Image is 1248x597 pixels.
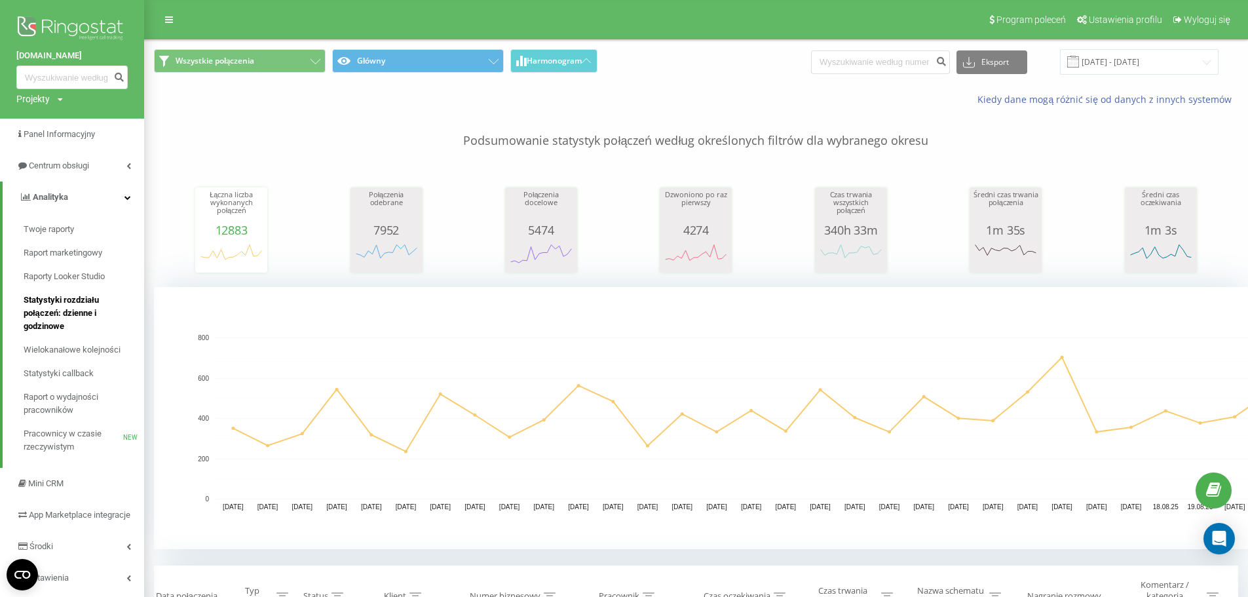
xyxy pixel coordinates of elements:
[29,161,89,170] span: Centrum obsługi
[996,14,1066,25] span: Program poleceń
[29,541,53,551] span: Środki
[508,237,574,276] svg: A chart.
[198,375,209,382] text: 600
[199,223,264,237] div: 12883
[199,191,264,223] div: Łączna liczba wykonanych połączeń
[24,422,144,459] a: Pracownicy w czasie rzeczywistymNEW
[24,270,105,283] span: Raporty Looker Studio
[16,66,128,89] input: Wyszukiwanie według numeru
[16,13,128,46] img: Ringostat logo
[810,503,831,510] text: [DATE]
[818,191,884,223] div: Czas trwania wszystkich połączeń
[1153,503,1179,510] text: 18.08.25
[913,503,934,510] text: [DATE]
[24,129,95,139] span: Panel Informacyjny
[24,367,94,380] span: Statystyki callback
[257,503,278,510] text: [DATE]
[776,503,797,510] text: [DATE]
[198,415,209,422] text: 400
[1128,223,1194,237] div: 1m 3s
[706,503,727,510] text: [DATE]
[24,265,144,288] a: Raporty Looker Studio
[508,223,574,237] div: 5474
[663,191,728,223] div: Dzwoniono po raz pierwszy
[1224,503,1245,510] text: [DATE]
[33,192,68,202] span: Analityka
[198,334,209,341] text: 800
[16,49,128,62] a: [DOMAIN_NAME]
[28,573,69,583] span: Ustawienia
[464,503,485,510] text: [DATE]
[24,338,144,362] a: Wielokanałowe kolejności
[510,49,597,73] button: Harmonogram
[3,182,144,213] a: Analityka
[527,56,582,66] span: Harmonogram
[879,503,900,510] text: [DATE]
[24,385,144,422] a: Raport o wydajności pracowników
[973,191,1038,223] div: Średni czas trwania połączenia
[663,223,728,237] div: 4274
[1051,503,1072,510] text: [DATE]
[508,191,574,223] div: Połączenia docelowe
[361,503,382,510] text: [DATE]
[16,92,50,106] div: Projekty
[154,49,326,73] button: Wszystkie połączenia
[973,223,1038,237] div: 1m 35s
[396,503,417,510] text: [DATE]
[948,503,969,510] text: [DATE]
[973,237,1038,276] svg: A chart.
[430,503,451,510] text: [DATE]
[176,56,254,66] span: Wszystkie połączenia
[1203,523,1235,554] div: Open Intercom Messenger
[24,294,138,333] span: Statystyki rozdziału połączeń: dzienne i godzinowe
[818,223,884,237] div: 340h 33m
[568,503,589,510] text: [DATE]
[24,288,144,338] a: Statystyki rozdziału połączeń: dzienne i godzinowe
[29,510,130,520] span: App Marketplace integracje
[637,503,658,510] text: [DATE]
[1188,503,1213,510] text: 19.08.25
[154,106,1238,149] p: Podsumowanie statystyk połączeń według określonych filtrów dla wybranego okresu
[1089,14,1162,25] span: Ustawienia profilu
[24,391,138,417] span: Raport o wydajności pracowników
[1128,237,1194,276] svg: A chart.
[499,503,520,510] text: [DATE]
[198,455,209,463] text: 200
[326,503,347,510] text: [DATE]
[1121,503,1142,510] text: [DATE]
[24,343,121,356] span: Wielokanałowe kolejności
[977,93,1238,106] a: Kiedy dane mogą różnić się od danych z innych systemów
[354,191,419,223] div: Połączenia odebrane
[24,218,144,241] a: Twoje raporty
[818,237,884,276] svg: A chart.
[844,503,865,510] text: [DATE]
[956,50,1027,74] button: Eksport
[603,503,624,510] text: [DATE]
[24,246,102,260] span: Raport marketingowy
[223,503,244,510] text: [DATE]
[24,241,144,265] a: Raport marketingowy
[534,503,555,510] text: [DATE]
[671,503,692,510] text: [DATE]
[354,237,419,276] svg: A chart.
[741,503,762,510] text: [DATE]
[1086,503,1107,510] text: [DATE]
[7,559,38,590] button: Open CMP widget
[663,237,728,276] svg: A chart.
[24,362,144,385] a: Statystyki callback
[983,503,1004,510] text: [DATE]
[24,223,74,236] span: Twoje raporty
[24,427,123,453] span: Pracownicy w czasie rzeczywistym
[1017,503,1038,510] text: [DATE]
[354,223,419,237] div: 7952
[811,50,950,74] input: Wyszukiwanie według numeru
[199,237,264,276] svg: A chart.
[1128,191,1194,223] div: Średni czas oczekiwania
[28,478,64,488] span: Mini CRM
